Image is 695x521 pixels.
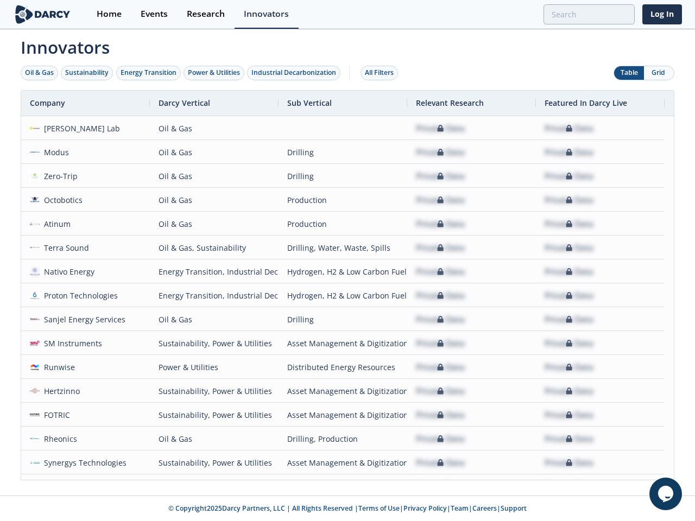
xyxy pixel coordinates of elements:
div: SM Instruments [40,332,103,355]
div: Oil & Gas, Sustainability [159,236,270,259]
div: Sustainability, Power & Utilities [159,403,270,427]
a: Log In [642,4,682,24]
div: Production [287,212,399,236]
a: Terms of Use [358,504,400,513]
div: Private Data [545,141,593,164]
div: Research [187,10,225,18]
div: Private Data [416,236,465,259]
div: Atinum [40,212,71,236]
div: Hertzinno [40,379,80,403]
img: 9c95c6f0-4dc2-42bd-b77a-e8faea8af569 [30,290,40,300]
div: Sustainability, Power & Utilities [159,332,270,355]
iframe: chat widget [649,478,684,510]
div: Oil & Gas [25,68,54,78]
div: Private Data [545,260,593,283]
div: Home [97,10,122,18]
div: Private Data [416,117,465,140]
div: Production [287,188,399,212]
div: Hydrogen, H2 & Low Carbon Fuels [287,284,399,307]
img: 7b228af2-2927-4939-aa9f-c088b96d1056 [30,338,40,348]
div: Fermata Energy [40,475,102,498]
div: Synergys Technologies [40,451,127,474]
div: Private Data [545,403,593,427]
div: Asset Management & Digitization, Methane Emissions [287,332,399,355]
div: Drilling, Water, Waste, Spills [287,236,399,259]
div: Sustainability, Power & Utilities [159,451,270,474]
span: Sub Vertical [287,98,332,108]
p: © Copyright 2025 Darcy Partners, LLC | All Rights Reserved | | | | | [15,504,680,513]
img: logo-wide.svg [13,5,72,24]
div: Oil & Gas [159,308,270,331]
img: ebe80549-b4d3-4f4f-86d6-e0c3c9b32110 [30,266,40,276]
img: e41a9aca-1af1-479c-9b99-414026293702 [30,410,40,420]
div: Drilling [287,164,399,188]
div: Private Data [416,141,465,164]
img: 45a0cbea-d989-4350-beef-8637b4f6d6e9 [30,219,40,228]
div: Private Data [416,188,465,212]
div: Distributed Energy Resources [287,355,399,379]
div: Innovators [244,10,289,18]
div: Proton Technologies [40,284,118,307]
div: Private Data [545,308,593,331]
div: Zero-Trip [40,164,78,188]
div: Private Data [545,236,593,259]
div: Private Data [545,188,593,212]
div: Drilling [287,308,399,331]
div: Events [141,10,168,18]
div: Private Data [545,117,593,140]
img: a5afd840-feb6-4328-8c69-739a799e54d1 [30,147,40,157]
img: 1947e124-eb77-42f3-86b6-0e38c15c803b [30,195,40,205]
button: Power & Utilities [184,66,244,80]
div: Private Data [416,284,465,307]
img: 6c1fd47e-a9de-4d25-b0ff-b9dbcf72eb3c [30,243,40,252]
div: Private Data [416,164,465,188]
div: Sustainability, Power & Utilities [159,379,270,403]
button: Oil & Gas [21,66,58,80]
span: Company [30,98,65,108]
div: Industrial Decarbonization [251,68,336,78]
div: Asset Management & Digitization, Methane Emissions [287,451,399,474]
button: Table [614,66,644,80]
button: All Filters [361,66,398,80]
button: Industrial Decarbonization [247,66,340,80]
a: Team [451,504,469,513]
div: Private Data [416,475,465,498]
div: Power & Utilities [159,475,270,498]
button: Energy Transition [116,66,181,80]
div: Private Data [416,332,465,355]
img: 16488c1b-28fc-433c-aadc-2d4d45d7d3bc [30,386,40,396]
img: 0133bb7e-1967-4e01-889f-d186a3c734a4 [30,458,40,467]
a: Privacy Policy [403,504,447,513]
div: Private Data [416,451,465,474]
div: Drilling [287,141,399,164]
span: Darcy Vertical [159,98,210,108]
div: Drilling, Production [287,427,399,450]
div: Runwise [40,355,75,379]
div: Power & Utilities [159,355,270,379]
div: Nativo Energy [40,260,95,283]
div: Energy Transition [121,68,176,78]
div: Private Data [416,212,465,236]
div: Private Data [545,427,593,450]
div: Hydrogen, H2 & Low Carbon Fuels [287,260,399,283]
div: Modus [40,141,69,164]
div: Private Data [416,355,465,379]
div: Octobotics [40,188,83,212]
div: Asset Management & Digitization, Methane Emissions [287,379,399,403]
div: Sustainability [65,68,109,78]
div: Distributed Energy Resources, Transportation Electrification [287,475,399,498]
div: Private Data [545,355,593,379]
div: Private Data [545,164,593,188]
div: Private Data [545,284,593,307]
div: Private Data [416,260,465,283]
span: Relevant Research [416,98,484,108]
span: Featured In Darcy Live [545,98,627,108]
img: f3daa296-edca-4246-95c9-a684112ce6f8 [30,123,40,133]
div: Private Data [416,379,465,403]
div: Private Data [545,332,593,355]
div: Private Data [545,212,593,236]
div: FOTRIC [40,403,71,427]
img: 6be74745-e7f4-4809-9227-94d27c50fd57 [30,434,40,443]
div: Sanjel Energy Services [40,308,126,331]
div: Oil & Gas [159,212,270,236]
